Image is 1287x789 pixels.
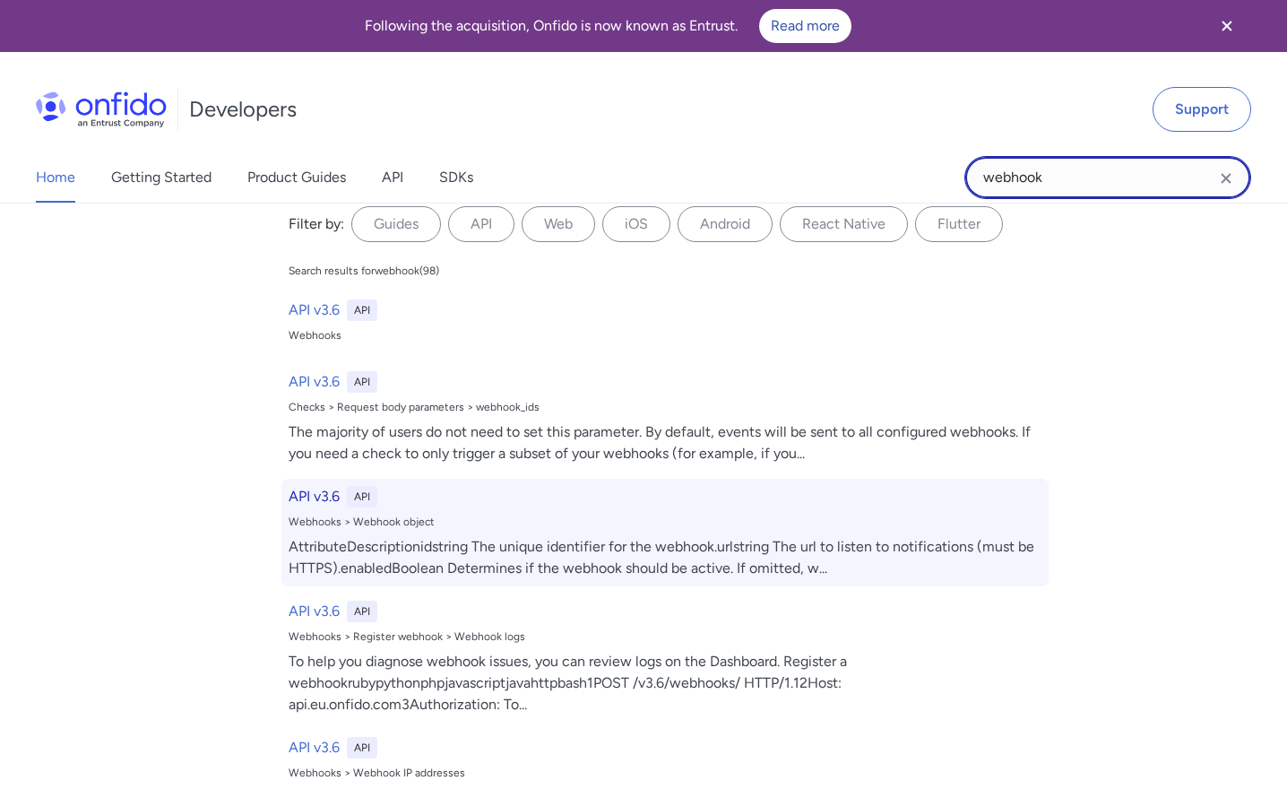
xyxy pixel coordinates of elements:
[36,152,75,203] a: Home
[289,536,1041,579] div: AttributeDescriptionidstring The unique identifier for the webhook.urlstring The url to listen to...
[347,737,377,759] div: API
[289,515,1041,529] div: Webhooks > Webhook object
[347,486,377,507] div: API
[289,213,344,235] div: Filter by:
[602,206,670,242] label: iOS
[351,206,441,242] label: Guides
[347,601,377,622] div: API
[439,152,473,203] a: SDKs
[347,371,377,393] div: API
[915,206,1003,242] label: Flutter
[289,264,439,278] div: Search results for webhook ( 98 )
[289,486,340,507] h6: API v3.6
[289,629,1041,644] div: Webhooks > Register webhook > Webhook logs
[36,91,167,127] img: Onfido Logo
[1194,4,1260,48] button: Close banner
[111,152,212,203] a: Getting Started
[281,364,1049,472] a: API v3.6APIChecks > Request body parameters > webhook_idsThe majority of users do not need to set...
[289,299,340,321] h6: API v3.6
[964,156,1251,199] input: Onfido search input field
[22,9,1194,43] div: Following the acquisition, Onfido is now known as Entrust.
[289,766,1041,780] div: Webhooks > Webhook IP addresses
[289,328,1041,342] div: Webhooks
[247,152,346,203] a: Product Guides
[289,421,1041,464] div: The majority of users do not need to set this parameter. By default, events will be sent to all c...
[759,9,851,43] a: Read more
[289,601,340,622] h6: API v3.6
[289,400,1041,414] div: Checks > Request body parameters > webhook_ids
[347,299,377,321] div: API
[448,206,514,242] label: API
[678,206,773,242] label: Android
[382,152,403,203] a: API
[289,371,340,393] h6: API v3.6
[281,594,1049,723] a: API v3.6APIWebhooks > Register webhook > Webhook logsTo help you diagnose webhook issues, you can...
[289,737,340,759] h6: API v3.6
[281,479,1049,586] a: API v3.6APIWebhooks > Webhook objectAttributeDescriptionidstring The unique identifier for the we...
[189,95,297,124] h1: Developers
[1153,87,1251,132] a: Support
[1215,168,1237,189] svg: Clear search field button
[281,292,1049,357] a: API v3.6APIWebhooks
[522,206,595,242] label: Web
[780,206,908,242] label: React Native
[289,651,1041,715] div: To help you diagnose webhook issues, you can review logs on the Dashboard. Register a webhookruby...
[1216,15,1238,37] svg: Close banner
